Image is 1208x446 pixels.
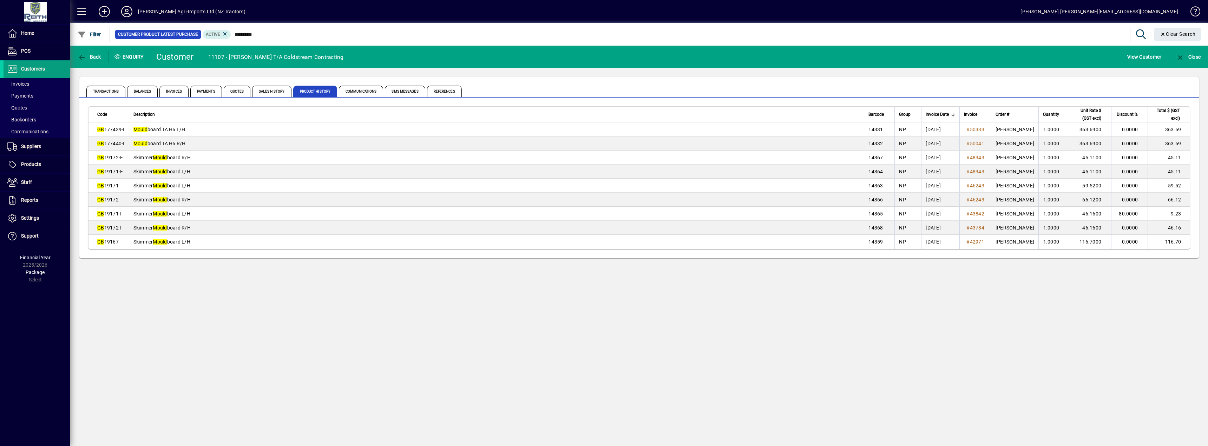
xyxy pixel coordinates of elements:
[970,239,984,245] span: 42971
[868,225,883,231] span: 14368
[868,127,883,132] span: 14331
[1038,193,1069,207] td: 1.0000
[1148,179,1190,193] td: 59.52
[1148,137,1190,151] td: 363.69
[1111,151,1148,165] td: 0.0000
[1111,207,1148,221] td: 80.0000
[1038,151,1069,165] td: 1.0000
[97,169,104,174] em: GB
[4,174,70,191] a: Staff
[97,155,104,160] em: GB
[1069,235,1111,249] td: 116.7000
[133,183,190,188] span: Skimmer board L/H
[1169,51,1208,63] app-page-header-button: Close enquiry
[97,127,104,132] em: GB
[1160,31,1196,37] span: Clear Search
[1111,193,1148,207] td: 0.0000
[1069,122,1111,137] td: 363.6900
[133,239,190,245] span: Skimmer board L/H
[1125,51,1163,63] button: View Customer
[97,211,122,217] span: 19171-I
[1020,6,1178,17] div: [PERSON_NAME] [PERSON_NAME][EMAIL_ADDRESS][DOMAIN_NAME]
[926,111,955,118] div: Invoice Date
[899,111,911,118] span: Group
[921,193,959,207] td: [DATE]
[899,183,906,188] span: NP
[1069,179,1111,193] td: 59.5200
[133,141,186,146] span: board TA H6 R/H
[116,5,138,18] button: Profile
[21,144,41,149] span: Suppliers
[93,5,116,18] button: Add
[4,209,70,227] a: Settings
[138,6,245,17] div: [PERSON_NAME] Agri-Imports Ltd (NZ Tractors)
[97,127,125,132] span: 177439-I
[153,239,167,245] em: Mould
[868,141,883,146] span: 14332
[97,169,123,174] span: 19171-F
[1069,207,1111,221] td: 46.1600
[133,225,191,231] span: Skimmer board R/H
[1111,179,1148,193] td: 0.0000
[97,239,104,245] em: GB
[26,269,45,275] span: Package
[1043,111,1059,118] span: Quantity
[7,81,29,87] span: Invoices
[4,126,70,138] a: Communications
[899,111,917,118] div: Group
[966,141,970,146] span: #
[1148,235,1190,249] td: 116.70
[4,102,70,114] a: Quotes
[1148,221,1190,235] td: 46.16
[1185,1,1199,24] a: Knowledge Base
[118,31,198,38] span: Customer Product Latest Purchase
[21,161,41,167] span: Products
[1116,111,1144,118] div: Discount %
[159,86,189,97] span: Invoices
[1148,193,1190,207] td: 66.12
[966,225,970,231] span: #
[991,221,1038,235] td: [PERSON_NAME]
[133,111,860,118] div: Description
[109,51,151,62] div: Enquiry
[899,141,906,146] span: NP
[1152,107,1186,122] div: Total $ (GST excl)
[97,197,119,202] span: 19172
[133,127,185,132] span: board TA H6 L/H
[97,111,125,118] div: Code
[1176,54,1201,60] span: Close
[21,233,39,239] span: Support
[133,155,191,160] span: Skimmer board R/H
[970,197,984,202] span: 46243
[1152,107,1180,122] span: Total $ (GST excl)
[899,239,906,245] span: NP
[21,215,39,221] span: Settings
[4,25,70,42] a: Home
[97,211,104,217] em: GB
[868,111,884,118] span: Barcode
[921,137,959,151] td: [DATE]
[966,239,970,245] span: #
[20,255,51,260] span: Financial Year
[921,207,959,221] td: [DATE]
[252,86,291,97] span: Sales History
[4,90,70,102] a: Payments
[97,111,107,118] span: Code
[203,30,231,39] mat-chip: Product Activation Status: Active
[964,111,977,118] span: Invoice
[4,227,70,245] a: Support
[76,51,103,63] button: Back
[991,122,1038,137] td: [PERSON_NAME]
[868,183,883,188] span: 14363
[868,211,883,217] span: 14365
[970,225,984,231] span: 43784
[1111,235,1148,249] td: 0.0000
[7,117,36,122] span: Backorders
[133,169,190,174] span: Skimmer board L/H
[7,129,48,134] span: Communications
[21,197,38,203] span: Reports
[868,239,883,245] span: 14359
[97,183,119,188] span: 19171
[868,155,883,160] span: 14367
[133,127,147,132] em: Mould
